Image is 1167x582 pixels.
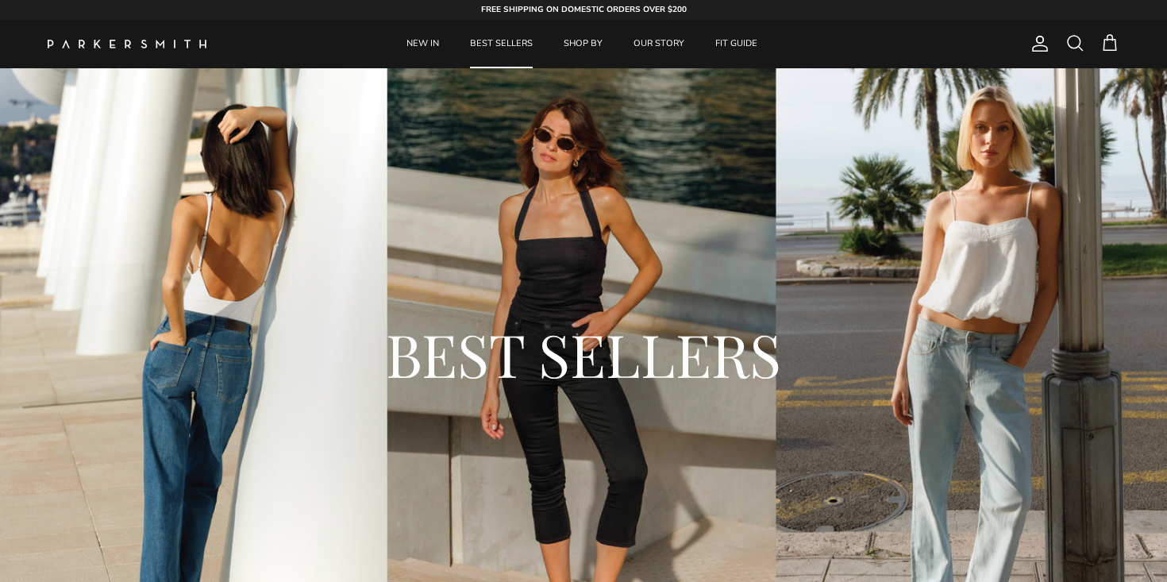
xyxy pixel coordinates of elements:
[1024,34,1050,53] a: Account
[456,20,547,68] a: BEST SELLERS
[237,20,927,68] div: Primary
[619,20,699,68] a: OUR STORY
[48,40,206,48] img: Parker Smith
[143,316,1024,392] h2: BEST SELLERS
[701,20,772,68] a: FIT GUIDE
[392,20,453,68] a: NEW IN
[549,20,617,68] a: SHOP BY
[481,4,687,15] strong: FREE SHIPPING ON DOMESTIC ORDERS OVER $200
